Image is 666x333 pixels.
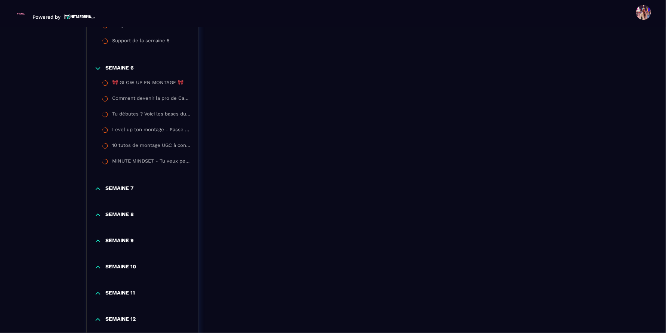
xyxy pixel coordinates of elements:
[112,142,191,151] div: 10 tutos de montage UGC à connaître absolument
[105,316,136,323] p: SEMAINE 12
[33,14,61,20] p: Powered by
[112,111,191,119] div: Tu débutes ? Voici les bases du montage sur CapCut
[105,290,135,297] p: SEMAINE 11
[112,38,170,46] div: Support de la semaine 5
[105,237,134,245] p: SEMAINE 9
[105,263,136,271] p: SEMAINE 10
[15,8,27,20] img: logo-branding
[112,158,191,166] div: MINUTE MINDSET - Tu veux percer ? Arrête de faire les choses à moitié
[112,95,191,104] div: Comment devenir la pro de Cap Cut ?
[105,211,134,219] p: SEMAINE 8
[112,127,191,135] div: Level up ton montage - Passe en mode experte
[105,185,134,192] p: SEMAINE 7
[112,80,184,88] div: 🎀 GLOW UP EN MONTAGE 🎀
[64,13,96,20] img: logo
[105,65,134,72] p: SEMAINE 6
